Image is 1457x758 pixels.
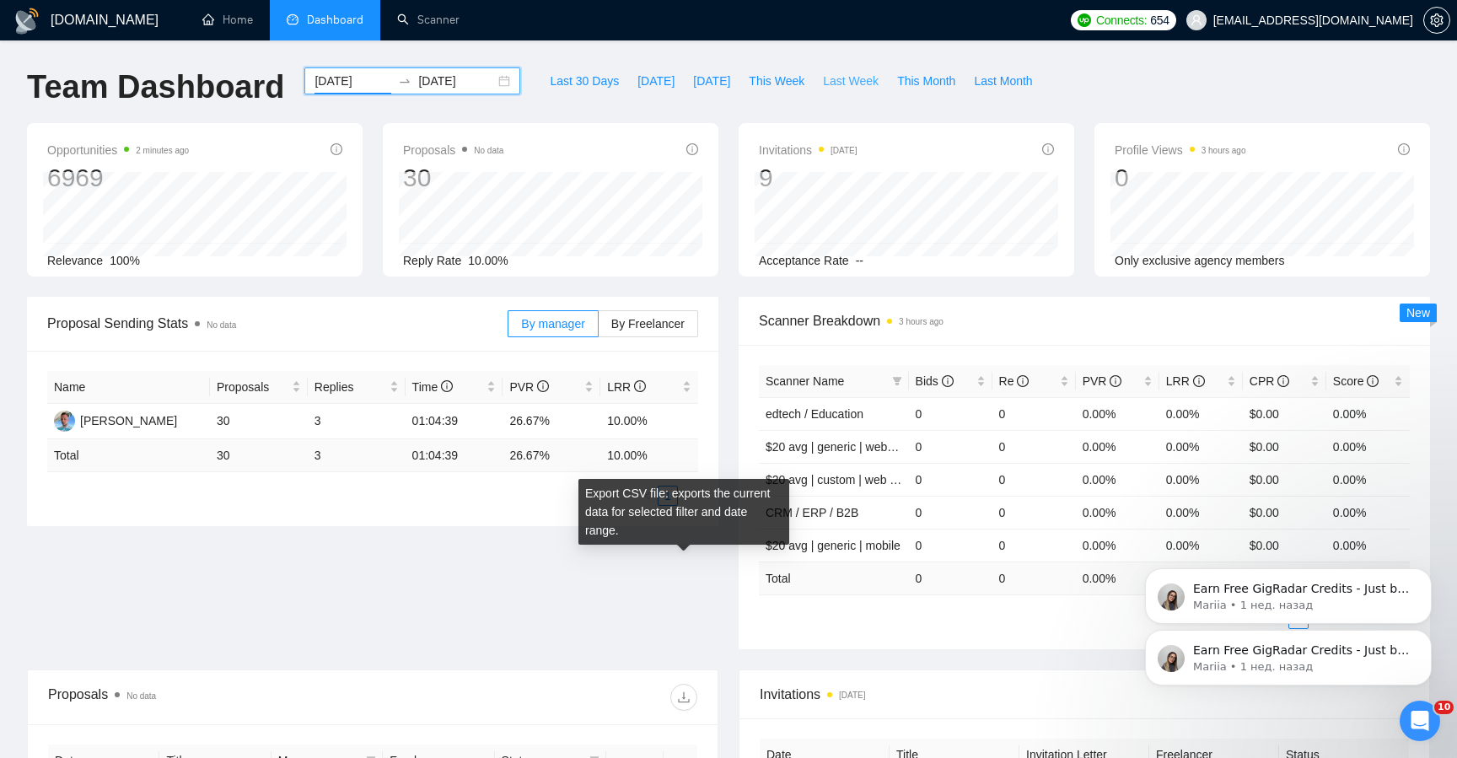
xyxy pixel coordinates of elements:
span: Rate your conversation [75,267,230,281]
td: 0 [909,397,992,430]
img: logo [13,8,40,35]
td: 0.00 % [1076,562,1159,594]
span: Time [412,380,453,394]
th: Name [47,371,210,404]
div: Proposals [48,684,373,711]
span: [DATE] [693,72,730,90]
a: edtech / Education [766,407,863,421]
a: searchScanner [397,13,460,27]
button: Last Month [965,67,1041,94]
span: No data [126,691,156,701]
img: Profile image for Viktor [245,27,278,61]
td: 0.00% [1326,430,1410,463]
span: LRR [1166,374,1205,388]
td: 0 [909,463,992,496]
span: New [1406,306,1430,320]
th: Replies [308,371,406,404]
iframe: To enrich screen reader interactions, please activate Accessibility in Grammarly extension settings [1400,701,1440,741]
time: 3 hours ago [899,317,944,326]
span: Profile Views [1115,140,1246,160]
span: Proposals [403,140,503,160]
span: Proposal Sending Stats [47,313,508,334]
span: 100% [110,254,140,267]
span: Reply Rate [403,254,461,267]
button: This Week [739,67,814,94]
div: ✅ How To: Connect your agency to [DOMAIN_NAME] [24,462,313,511]
span: info-circle [634,380,646,392]
span: Relevance [47,254,103,267]
td: 0.00% [1076,529,1159,562]
td: 0 [992,529,1076,562]
span: info-circle [942,375,954,387]
td: 3 [308,439,406,472]
span: filter [889,368,906,394]
a: setting [1423,13,1450,27]
div: Недавние сообщения [35,241,303,259]
span: Поиск по статьям [35,430,153,448]
td: 3 [308,404,406,439]
span: dashboard [287,13,298,25]
td: 0 [992,397,1076,430]
time: [DATE] [831,146,857,155]
a: $20 avg | generic | websites [766,440,911,454]
td: 0.00% [1076,463,1159,496]
td: 30 [210,439,308,472]
td: 0 [992,496,1076,529]
span: Last 30 Days [550,72,619,90]
a: $20 avg | custom | web apps [766,473,916,487]
img: logo [34,32,61,59]
time: 2 minutes ago [136,146,189,155]
div: 30 [403,162,503,194]
span: By Freelancer [611,317,685,331]
a: homeHome [202,13,253,27]
span: By manager [521,317,584,331]
td: 0 [992,562,1076,594]
button: Last 30 Days [540,67,628,94]
span: 10 [1434,701,1454,714]
button: Чат [112,526,224,594]
td: 0 [992,463,1076,496]
a: CRM / ERP / B2B [766,506,858,519]
span: PVR [1083,374,1122,388]
div: • 2 дн. назад [113,283,191,301]
span: Invitations [760,684,1409,705]
span: CPR [1250,374,1289,388]
td: 10.00% [600,404,698,439]
button: Last Week [814,67,888,94]
td: $0.00 [1243,397,1326,430]
span: 10.00% [468,254,508,267]
td: 0.00% [1159,430,1243,463]
td: 0.00% [1159,397,1243,430]
td: 0 [909,430,992,463]
a: RM[PERSON_NAME] [54,413,177,427]
button: This Month [888,67,965,94]
span: 654 [1150,11,1169,30]
td: 0.00% [1076,430,1159,463]
div: ✅ How To: Connect your agency to [DOMAIN_NAME] [35,469,282,504]
span: Score [1333,374,1379,388]
span: info-circle [1017,375,1029,387]
span: -- [856,254,863,267]
span: filter [892,376,902,386]
span: info-circle [1042,143,1054,155]
div: [PERSON_NAME] [80,411,177,430]
td: 26.67 % [503,439,600,472]
span: Помощь [255,568,306,580]
span: info-circle [537,380,549,392]
span: Connects: [1096,11,1147,30]
span: Чат [158,568,180,580]
button: [DATE] [684,67,739,94]
td: 0.00% [1076,496,1159,529]
span: Invitations [759,140,858,160]
td: Total [47,439,210,472]
span: info-circle [686,143,698,155]
input: End date [418,72,495,90]
h1: Team Dashboard [27,67,284,107]
time: 3 hours ago [1202,146,1246,155]
span: info-circle [1277,375,1289,387]
td: Total [759,562,909,594]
